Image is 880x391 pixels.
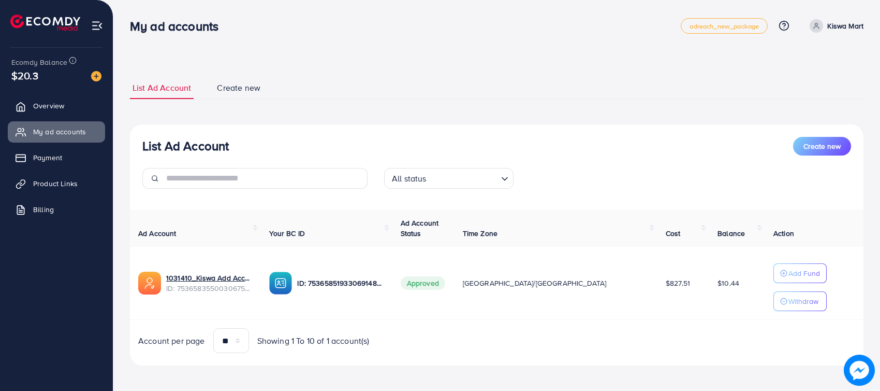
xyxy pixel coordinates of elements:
span: All status [390,171,429,186]
p: Add Fund [788,267,820,280]
p: ID: 7536585193306914833 [297,277,384,289]
div: Search for option [384,168,514,189]
span: Time Zone [463,228,497,239]
a: Payment [8,147,105,168]
img: logo [10,15,80,31]
span: Balance [717,228,745,239]
p: Withdraw [788,295,818,308]
span: ID: 7536583550030675986 [166,283,253,294]
span: adreach_new_package [690,23,759,30]
span: My ad accounts [33,127,86,137]
a: 1031410_Kiswa Add Acc_1754748063745 [166,273,253,283]
a: Billing [8,199,105,220]
span: $827.51 [666,278,690,288]
button: Create new [793,137,851,156]
h3: My ad accounts [130,19,227,34]
span: Account per page [138,335,205,347]
a: Product Links [8,173,105,194]
img: image [91,71,101,81]
span: List Ad Account [133,82,191,94]
span: Ad Account Status [401,218,439,239]
a: Overview [8,95,105,116]
span: Payment [33,152,62,163]
button: Withdraw [773,291,827,311]
span: Showing 1 To 10 of 1 account(s) [257,335,370,347]
span: Product Links [33,178,78,189]
img: image [844,355,875,386]
span: Action [773,228,794,239]
a: My ad accounts [8,121,105,142]
span: Ad Account [138,228,177,239]
span: $20.3 [11,68,38,83]
img: ic-ads-acc.e4c84228.svg [138,272,161,295]
h3: List Ad Account [142,138,229,153]
span: Your BC ID [269,228,305,239]
div: <span class='underline'>1031410_Kiswa Add Acc_1754748063745</span></br>7536583550030675986 [166,273,253,294]
span: Billing [33,204,54,215]
input: Search for option [430,169,497,186]
span: Approved [401,276,445,290]
span: Create new [217,82,260,94]
span: Ecomdy Balance [11,57,67,67]
span: $10.44 [717,278,739,288]
span: [GEOGRAPHIC_DATA]/[GEOGRAPHIC_DATA] [463,278,607,288]
span: Create new [803,141,841,151]
img: menu [91,20,103,32]
img: ic-ba-acc.ded83a64.svg [269,272,292,295]
button: Add Fund [773,263,827,283]
span: Overview [33,101,64,111]
span: Cost [666,228,681,239]
a: adreach_new_package [681,18,768,34]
